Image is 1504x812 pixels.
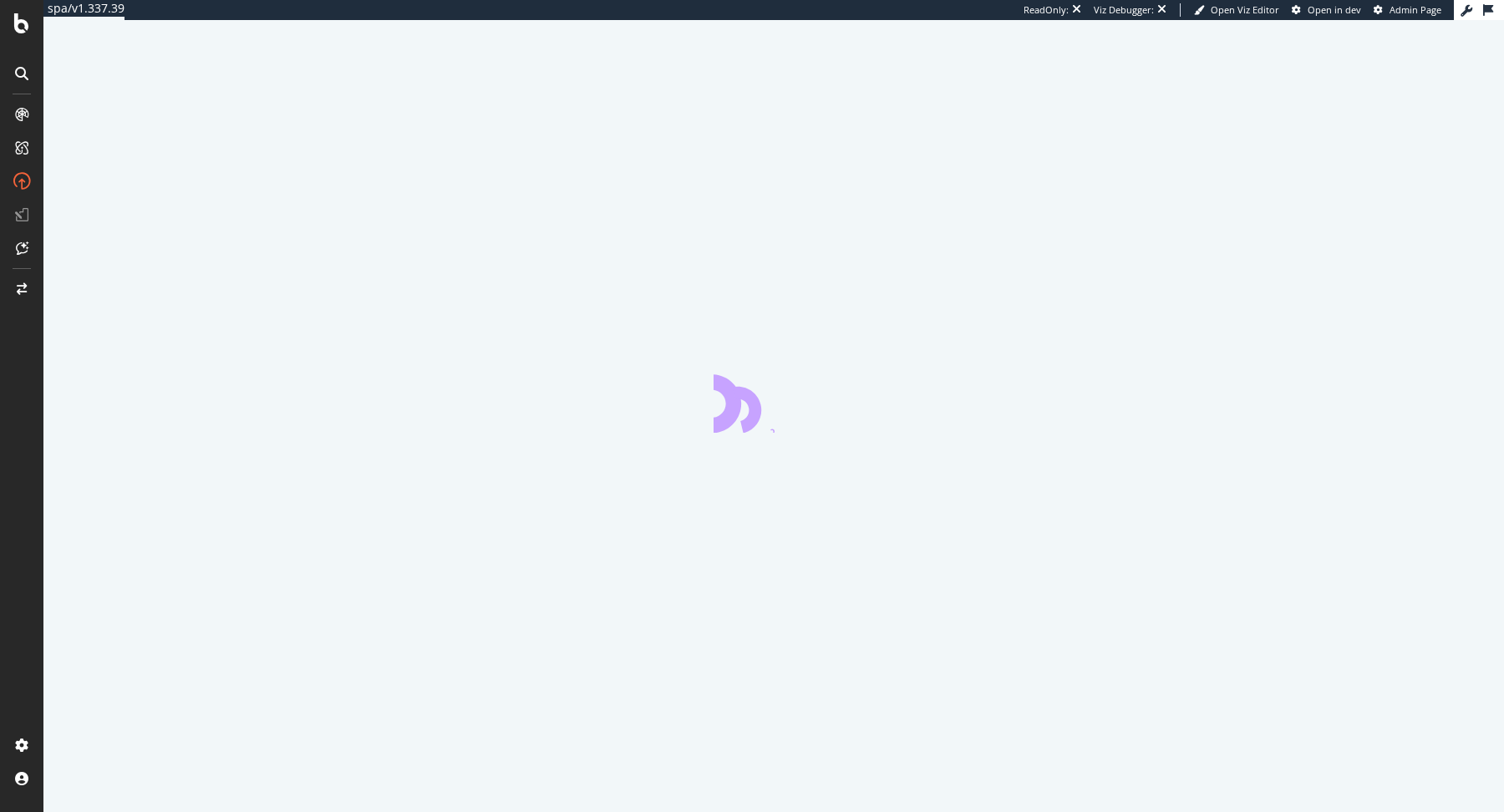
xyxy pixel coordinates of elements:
[1194,3,1279,17] a: Open Viz Editor
[1308,3,1361,16] span: Open in dev
[1024,3,1069,17] div: ReadOnly:
[1211,3,1279,16] span: Open Viz Editor
[1374,3,1441,17] a: Admin Page
[714,373,834,433] div: animation
[1292,3,1361,17] a: Open in dev
[1390,3,1441,16] span: Admin Page
[1094,3,1154,17] div: Viz Debugger:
